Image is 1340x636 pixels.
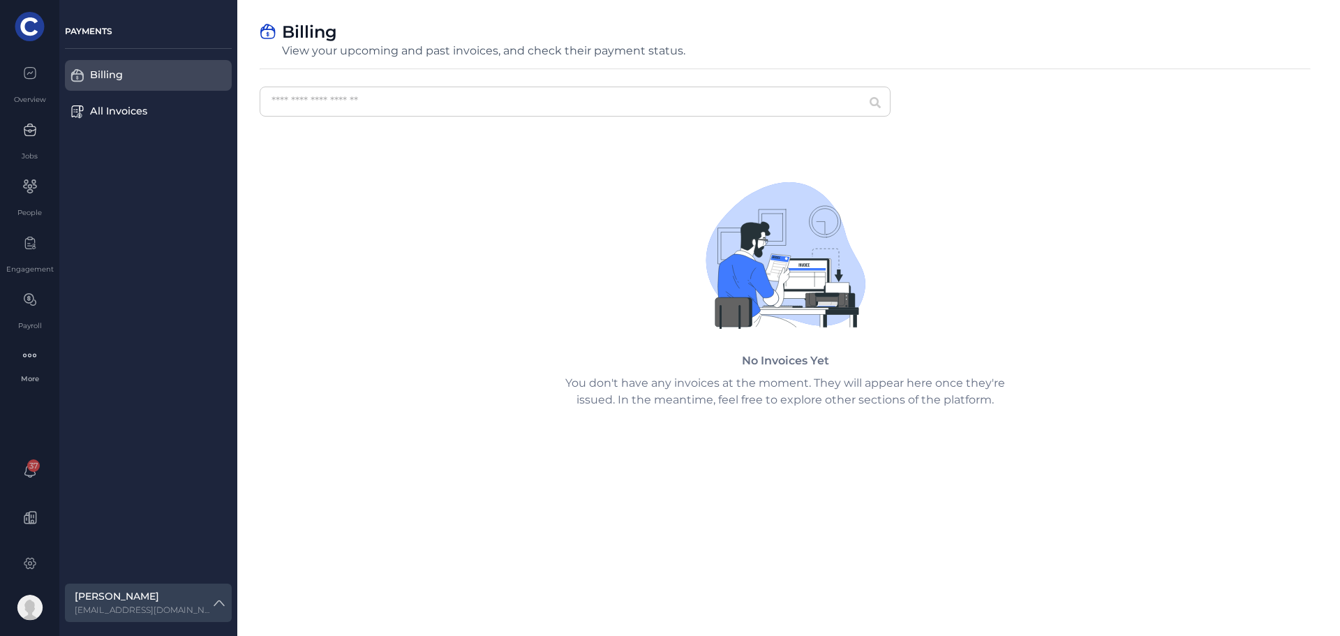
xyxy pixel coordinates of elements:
div: More [6,374,54,384]
span: 37 [27,459,40,472]
span: PAYMENTS [65,26,112,36]
p: You don't have any invoices at the moment. They will appear here once they're issued. In the mean... [558,375,1012,408]
div: View your upcoming and past invoices, and check their payment status. [282,44,685,57]
div: Overview [14,94,46,105]
div: People [17,207,42,218]
div: Billing [90,68,193,83]
label: Billing [282,22,337,43]
div: Payroll [18,320,42,331]
div: All Invoices [90,104,193,119]
label: celina.billows@belmarcloud.com [75,604,211,616]
label: [PERSON_NAME] [75,589,211,604]
div: Jobs [22,151,38,161]
div: Engagement [6,264,54,274]
span: No Invoices Yet [742,353,829,369]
